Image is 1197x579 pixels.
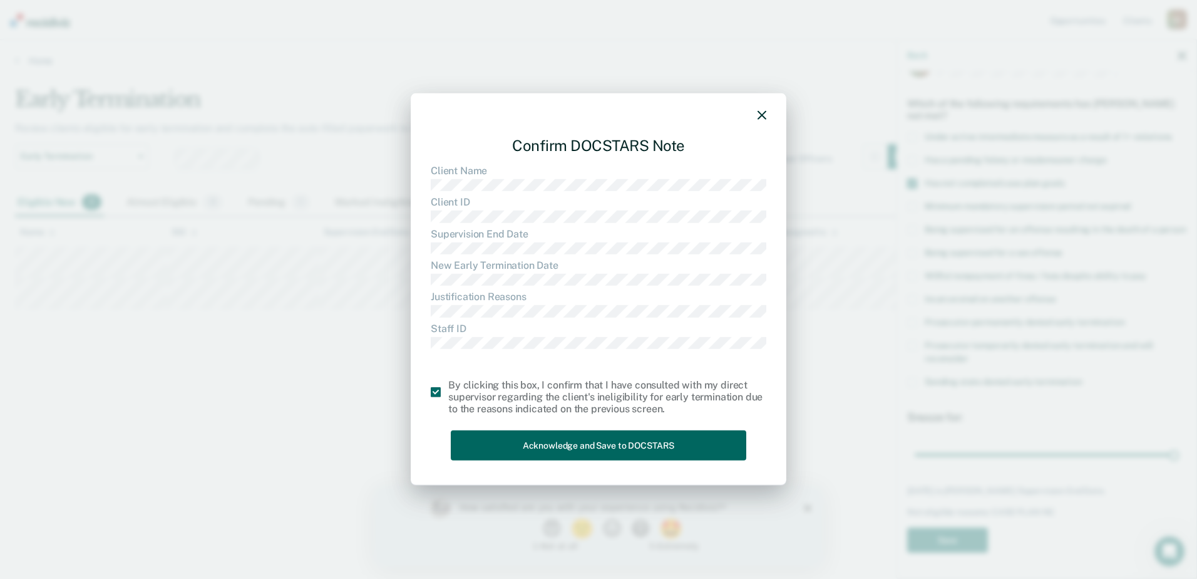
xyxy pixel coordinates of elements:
[429,19,437,26] div: Close survey
[85,56,203,65] div: 1 - Not at all
[431,322,766,334] dt: Staff ID
[431,196,766,208] dt: Client ID
[431,165,766,177] dt: Client Name
[451,430,746,461] button: Acknowledge and Save to DOCSTARS
[85,16,374,28] div: How satisfied are you with your experience using Recidiviz?
[257,34,279,53] button: 4
[228,34,250,53] button: 3
[55,13,75,33] img: Profile image for Kim
[431,127,766,165] div: Confirm DOCSTARS Note
[448,379,766,415] div: By clicking this box, I confirm that I have consulted with my direct supervisor regarding the cli...
[168,34,190,53] button: 1
[431,259,766,271] dt: New Early Termination Date
[285,34,311,53] button: 5
[275,56,393,65] div: 5 - Extremely
[196,34,222,53] button: 2
[431,291,766,303] dt: Justification Reasons
[431,227,766,239] dt: Supervision End Date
